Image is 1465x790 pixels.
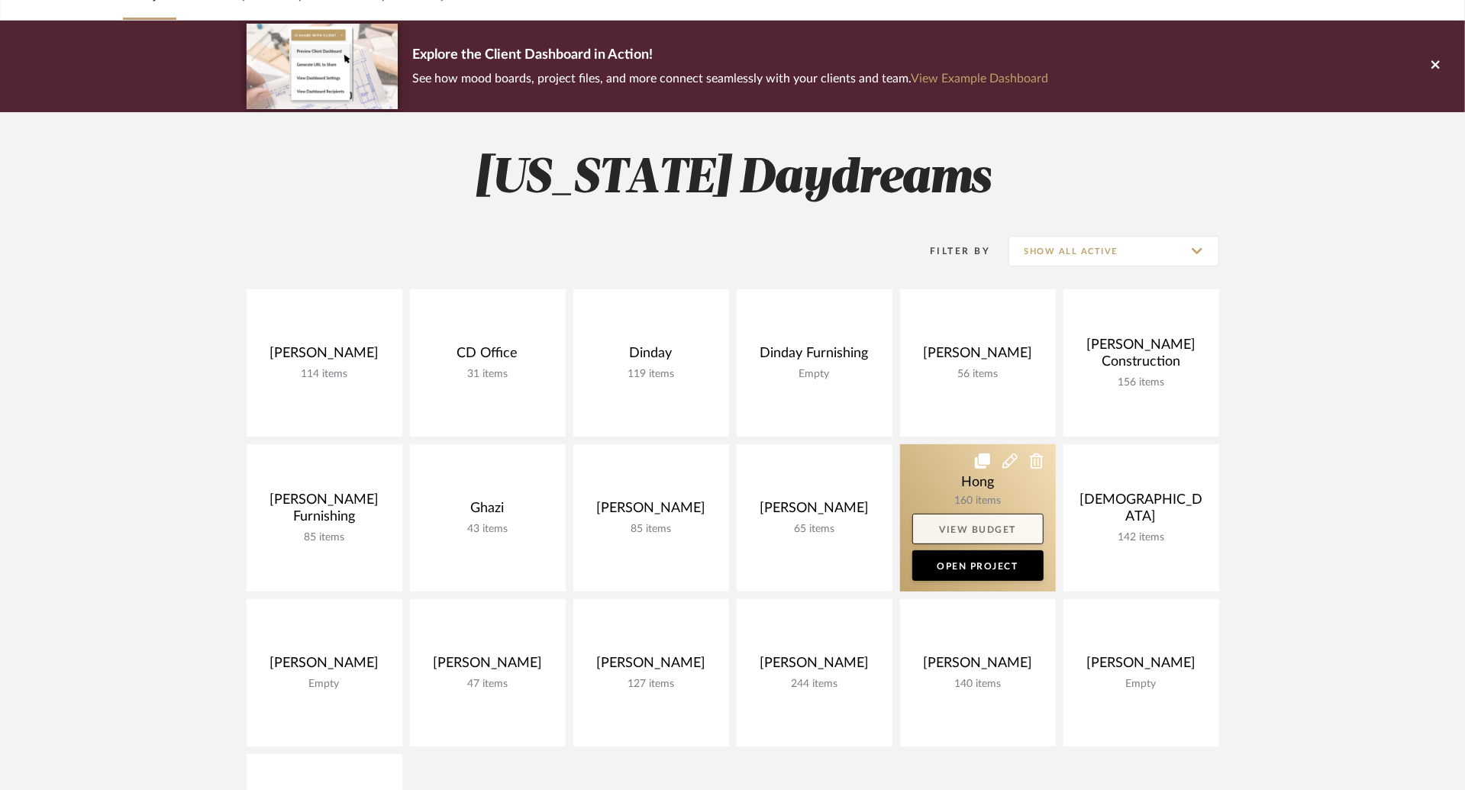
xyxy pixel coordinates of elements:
[586,500,717,523] div: [PERSON_NAME]
[259,531,390,544] div: 85 items
[259,492,390,531] div: [PERSON_NAME] Furnishing
[422,655,553,678] div: [PERSON_NAME]
[1076,655,1207,678] div: [PERSON_NAME]
[259,345,390,368] div: [PERSON_NAME]
[749,500,880,523] div: [PERSON_NAME]
[1076,492,1207,531] div: [DEMOGRAPHIC_DATA]
[912,73,1049,85] a: View Example Dashboard
[586,345,717,368] div: Dinday
[1076,531,1207,544] div: 142 items
[912,678,1044,691] div: 140 items
[749,655,880,678] div: [PERSON_NAME]
[259,655,390,678] div: [PERSON_NAME]
[413,44,1049,68] p: Explore the Client Dashboard in Action!
[422,368,553,381] div: 31 items
[413,68,1049,89] p: See how mood boards, project files, and more connect seamlessly with your clients and team.
[586,523,717,536] div: 85 items
[1076,376,1207,389] div: 156 items
[586,678,717,691] div: 127 items
[912,550,1044,581] a: Open Project
[183,150,1283,208] h2: [US_STATE] Daydreams
[1076,678,1207,691] div: Empty
[586,368,717,381] div: 119 items
[422,678,553,691] div: 47 items
[422,500,553,523] div: Ghazi
[422,523,553,536] div: 43 items
[259,678,390,691] div: Empty
[247,24,398,108] img: d5d033c5-7b12-40c2-a960-1ecee1989c38.png
[422,345,553,368] div: CD Office
[749,368,880,381] div: Empty
[749,678,880,691] div: 244 items
[912,655,1044,678] div: [PERSON_NAME]
[259,368,390,381] div: 114 items
[912,368,1044,381] div: 56 items
[586,655,717,678] div: [PERSON_NAME]
[911,243,991,259] div: Filter By
[912,514,1044,544] a: View Budget
[912,345,1044,368] div: [PERSON_NAME]
[749,523,880,536] div: 65 items
[749,345,880,368] div: Dinday Furnishing
[1076,337,1207,376] div: [PERSON_NAME] Construction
